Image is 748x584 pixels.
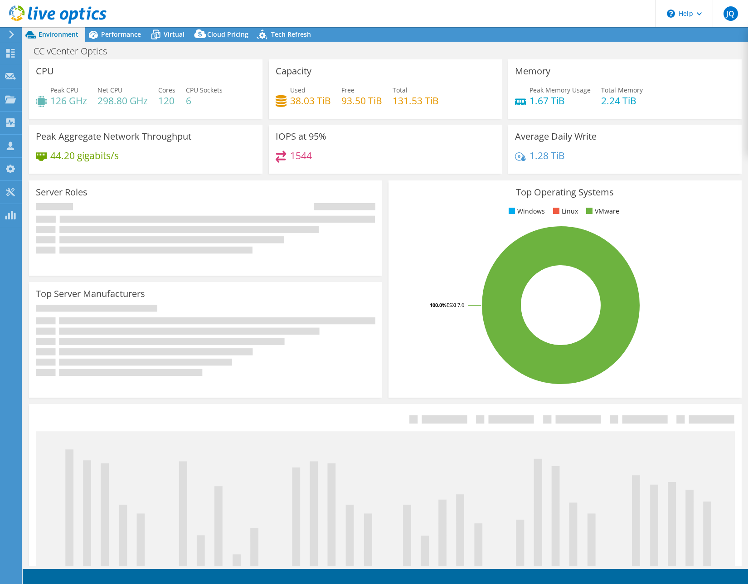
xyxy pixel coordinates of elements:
[515,131,597,141] h3: Average Daily Write
[97,96,148,106] h4: 298.80 GHz
[50,151,119,161] h4: 44.20 gigabits/s
[724,6,738,21] span: JQ
[39,30,78,39] span: Environment
[186,86,223,94] span: CPU Sockets
[36,131,191,141] h3: Peak Aggregate Network Throughput
[667,10,675,18] svg: \n
[601,86,643,94] span: Total Memory
[158,86,175,94] span: Cores
[529,86,591,94] span: Peak Memory Usage
[276,66,311,76] h3: Capacity
[515,66,550,76] h3: Memory
[341,86,355,94] span: Free
[276,131,326,141] h3: IOPS at 95%
[290,96,331,106] h4: 38.03 TiB
[393,86,408,94] span: Total
[447,302,464,308] tspan: ESXi 7.0
[164,30,185,39] span: Virtual
[97,86,122,94] span: Net CPU
[393,96,439,106] h4: 131.53 TiB
[506,206,545,216] li: Windows
[430,302,447,308] tspan: 100.0%
[101,30,141,39] span: Performance
[36,187,87,197] h3: Server Roles
[290,86,306,94] span: Used
[271,30,311,39] span: Tech Refresh
[158,96,175,106] h4: 120
[290,151,312,161] h4: 1544
[50,86,78,94] span: Peak CPU
[529,96,591,106] h4: 1.67 TiB
[50,96,87,106] h4: 126 GHz
[36,66,54,76] h3: CPU
[29,46,121,56] h1: CC vCenter Optics
[529,151,565,161] h4: 1.28 TiB
[186,96,223,106] h4: 6
[601,96,643,106] h4: 2.24 TiB
[395,187,735,197] h3: Top Operating Systems
[551,206,578,216] li: Linux
[36,289,145,299] h3: Top Server Manufacturers
[341,96,382,106] h4: 93.50 TiB
[584,206,619,216] li: VMware
[207,30,248,39] span: Cloud Pricing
